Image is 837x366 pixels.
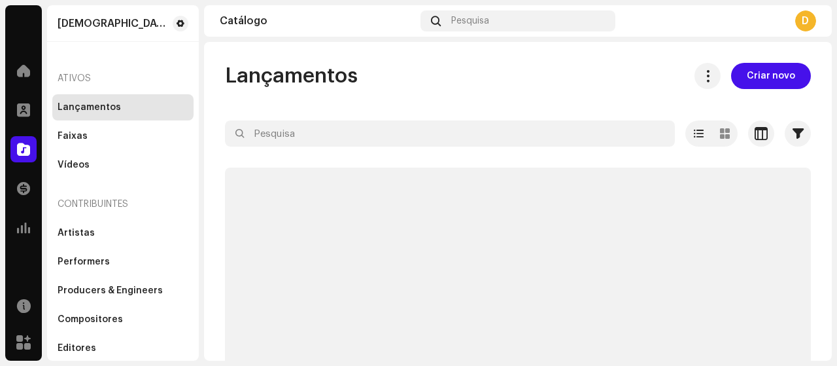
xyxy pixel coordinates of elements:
[731,63,811,89] button: Criar novo
[225,120,675,147] input: Pesquisa
[58,257,110,267] div: Performers
[58,228,95,238] div: Artistas
[52,63,194,94] re-a-nav-header: Ativos
[52,278,194,304] re-m-nav-item: Producers & Engineers
[58,131,88,141] div: Faixas
[747,63,795,89] span: Criar novo
[52,249,194,275] re-m-nav-item: Performers
[795,10,816,31] div: D
[58,285,163,296] div: Producers & Engineers
[52,94,194,120] re-m-nav-item: Lançamentos
[58,102,121,113] div: Lançamentos
[52,189,194,220] re-a-nav-header: Contribuintes
[52,306,194,333] re-m-nav-item: Compositores
[225,63,358,89] span: Lançamentos
[52,123,194,149] re-m-nav-item: Faixas
[58,343,96,354] div: Editores
[451,16,489,26] span: Pesquisa
[58,314,123,325] div: Compositores
[220,16,415,26] div: Catálogo
[52,220,194,246] re-m-nav-item: Artistas
[58,160,90,170] div: Vídeos
[52,152,194,178] re-m-nav-item: Vídeos
[58,18,167,29] div: Diamon
[52,335,194,361] re-m-nav-item: Editores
